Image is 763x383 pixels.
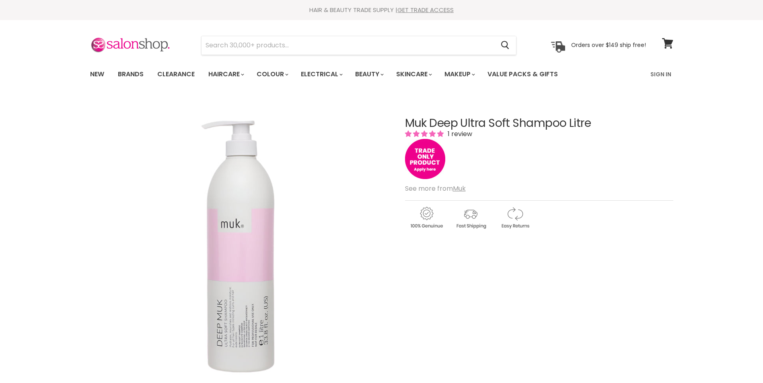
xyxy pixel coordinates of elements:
[397,6,454,14] a: GET TRADE ACCESS
[445,129,472,139] span: 1 review
[405,139,445,179] img: tradeonly_small.jpg
[481,66,564,83] a: Value Packs & Gifts
[84,63,605,86] ul: Main menu
[438,66,480,83] a: Makeup
[201,36,516,55] form: Product
[112,66,150,83] a: Brands
[449,206,492,230] img: shipping.gif
[251,66,293,83] a: Colour
[571,41,646,49] p: Orders over $149 ship free!
[202,36,495,55] input: Search
[405,117,673,130] h1: Muk Deep Ultra Soft Shampoo Litre
[80,63,683,86] nav: Main
[151,66,201,83] a: Clearance
[80,6,683,14] div: HAIR & BEAUTY TRADE SUPPLY |
[494,206,536,230] img: returns.gif
[349,66,389,83] a: Beauty
[495,36,516,55] button: Search
[202,66,249,83] a: Haircare
[405,206,448,230] img: genuine.gif
[453,184,466,193] a: Muk
[405,184,466,193] span: See more from
[295,66,348,83] a: Electrical
[390,66,437,83] a: Skincare
[84,66,110,83] a: New
[405,129,445,139] span: 5.00 stars
[646,66,676,83] a: Sign In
